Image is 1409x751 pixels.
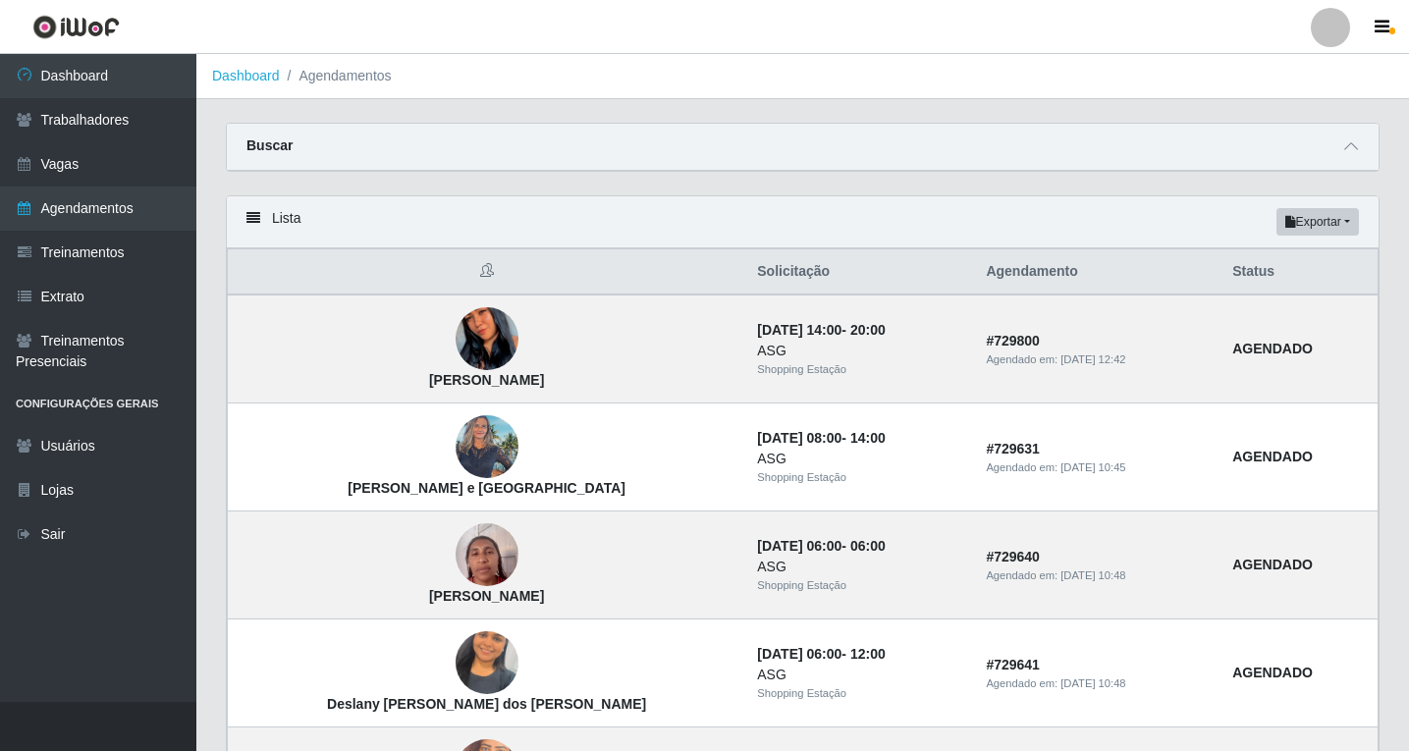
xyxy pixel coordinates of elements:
img: CoreUI Logo [32,15,120,39]
div: Shopping Estação [757,685,962,702]
time: [DATE] 06:00 [757,646,841,662]
div: Shopping Estação [757,469,962,486]
div: ASG [757,557,962,577]
div: ASG [757,341,962,361]
div: Agendado em: [986,567,1209,584]
div: Shopping Estação [757,361,962,378]
time: [DATE] 12:42 [1060,353,1125,365]
strong: Deslany [PERSON_NAME] dos [PERSON_NAME] [327,696,646,712]
strong: AGENDADO [1232,341,1313,356]
strong: - [757,646,885,662]
time: [DATE] 10:48 [1060,677,1125,689]
strong: - [757,430,885,446]
strong: # 729640 [986,549,1040,564]
time: [DATE] 08:00 [757,430,841,446]
img: Kercia Sousa e Lima [456,405,518,489]
div: Agendado em: [986,459,1209,476]
div: Shopping Estação [757,577,962,594]
div: Agendado em: [986,675,1209,692]
th: Agendamento [974,249,1220,295]
strong: Buscar [246,137,293,153]
time: 06:00 [850,538,886,554]
time: [DATE] 10:45 [1060,461,1125,473]
strong: # 729800 [986,333,1040,349]
strong: [PERSON_NAME] e [GEOGRAPHIC_DATA] [348,480,625,496]
div: ASG [757,449,962,469]
div: Lista [227,196,1379,248]
time: 20:00 [850,322,886,338]
li: Agendamentos [280,66,392,86]
strong: # 729641 [986,657,1040,672]
strong: AGENDADO [1232,557,1313,572]
img: Mariana Gabriela Nascimento da silva [456,271,518,407]
time: [DATE] 14:00 [757,322,841,338]
time: [DATE] 06:00 [757,538,841,554]
th: Solicitação [745,249,974,295]
strong: - [757,538,885,554]
strong: AGENDADO [1232,665,1313,680]
strong: - [757,322,885,338]
img: Deslany silva dos Santos Souza [456,607,518,719]
time: [DATE] 10:48 [1060,569,1125,581]
strong: [PERSON_NAME] [429,372,544,388]
time: 14:00 [850,430,886,446]
time: 12:00 [850,646,886,662]
button: Exportar [1276,208,1359,236]
strong: # 729631 [986,441,1040,456]
th: Status [1220,249,1378,295]
nav: breadcrumb [196,54,1409,99]
a: Dashboard [212,68,280,83]
img: Nataliana de Lima [456,513,518,597]
strong: AGENDADO [1232,449,1313,464]
strong: [PERSON_NAME] [429,588,544,604]
div: Agendado em: [986,351,1209,368]
div: ASG [757,665,962,685]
